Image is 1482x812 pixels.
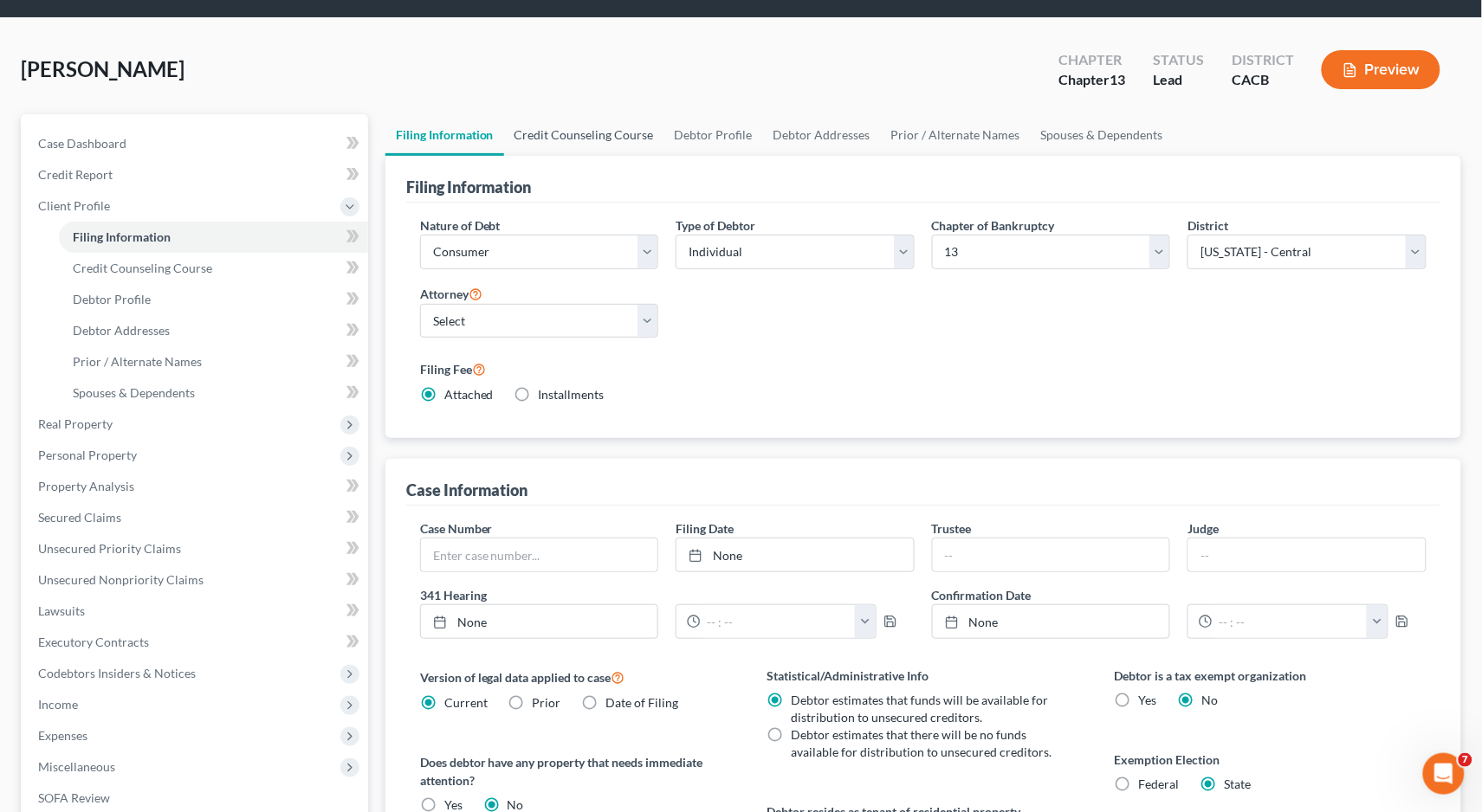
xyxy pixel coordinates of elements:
[763,114,881,156] a: Debtor Addresses
[1232,50,1294,70] div: District
[24,128,368,159] a: Case Dashboard
[73,323,170,338] span: Debtor Addresses
[59,346,368,377] a: Prior / Alternate Names
[1058,50,1125,70] div: Chapter
[792,693,1049,725] span: Debtor estimates that funds will be available for distribution to unsecured creditors.
[767,667,1080,685] label: Statistical/Administrative Info
[1232,70,1294,90] div: CACB
[606,695,679,710] span: Date of Filing
[38,666,196,680] span: Codebtors Insiders & Notices
[38,635,149,649] span: Executory Contracts
[21,56,184,81] span: [PERSON_NAME]
[38,759,115,774] span: Miscellaneous
[1153,50,1204,70] div: Status
[676,538,914,571] a: None
[1423,753,1465,795] iframe: Intercom live chat
[1188,519,1219,538] label: Judge
[421,538,658,571] input: Enter case number...
[38,416,113,431] span: Real Property
[676,519,734,538] label: Filing Date
[24,627,368,658] a: Executory Contracts
[792,727,1052,759] span: Debtor estimates that there will be no funds available for distribution to unsecured creditors.
[24,564,368,596] a: Unsecured Nonpriority Claims
[420,667,733,687] label: Version of legal data applied to case
[533,695,561,710] span: Prior
[1213,605,1368,638] input: -- : --
[676,216,755,235] label: Type of Debtor
[38,728,87,743] span: Expenses
[1114,751,1427,769] label: Exemption Election
[1201,693,1218,707] span: No
[1188,538,1426,571] input: --
[73,354,202,369] span: Prior / Alternate Names
[24,596,368,627] a: Lawsuits
[1153,70,1204,90] div: Lead
[444,387,494,402] span: Attached
[73,292,151,306] span: Debtor Profile
[38,198,110,213] span: Client Profile
[24,159,368,190] a: Credit Report
[38,510,121,525] span: Secured Claims
[923,586,1435,604] label: Confirmation Date
[24,502,368,533] a: Secured Claims
[444,797,463,812] span: Yes
[420,358,1427,379] label: Filing Fee
[932,216,1055,235] label: Chapter of Bankruptcy
[504,114,664,156] a: Credit Counseling Course
[59,377,368,409] a: Spouses & Dependents
[933,605,1170,638] a: None
[38,448,137,462] span: Personal Property
[406,480,528,500] div: Case Information
[1058,70,1125,90] div: Chapter
[1110,71,1125,87] span: 13
[420,753,733,789] label: Does debtor have any property that needs immediate attention?
[508,797,524,812] span: No
[1459,753,1472,767] span: 7
[38,790,110,805] span: SOFA Review
[421,605,658,638] a: None
[1114,667,1427,685] label: Debtor is a tax exempt organization
[420,216,501,235] label: Nature of Debt
[59,284,368,315] a: Debtor Profile
[59,222,368,253] a: Filing Information
[420,519,493,538] label: Case Number
[38,572,204,587] span: Unsecured Nonpriority Claims
[73,385,195,400] span: Spouses & Dependents
[73,229,171,244] span: Filing Information
[932,519,972,538] label: Trustee
[1138,777,1179,791] span: Federal
[38,697,78,712] span: Income
[38,136,126,151] span: Case Dashboard
[1322,50,1440,89] button: Preview
[38,541,181,556] span: Unsecured Priority Claims
[701,605,856,638] input: -- : --
[38,479,134,493] span: Property Analysis
[881,114,1031,156] a: Prior / Alternate Names
[24,533,368,564] a: Unsecured Priority Claims
[385,114,504,156] a: Filing Information
[933,538,1170,571] input: --
[411,586,923,604] label: 341 Hearing
[1031,114,1174,156] a: Spouses & Dependents
[38,603,85,618] span: Lawsuits
[539,387,605,402] span: Installments
[59,253,368,284] a: Credit Counseling Course
[420,283,482,304] label: Attorney
[24,471,368,502] a: Property Analysis
[38,167,113,182] span: Credit Report
[444,695,488,710] span: Current
[664,114,763,156] a: Debtor Profile
[59,315,368,346] a: Debtor Addresses
[73,261,212,275] span: Credit Counseling Course
[406,177,532,197] div: Filing Information
[1224,777,1251,791] span: State
[1138,693,1156,707] span: Yes
[1188,216,1228,235] label: District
